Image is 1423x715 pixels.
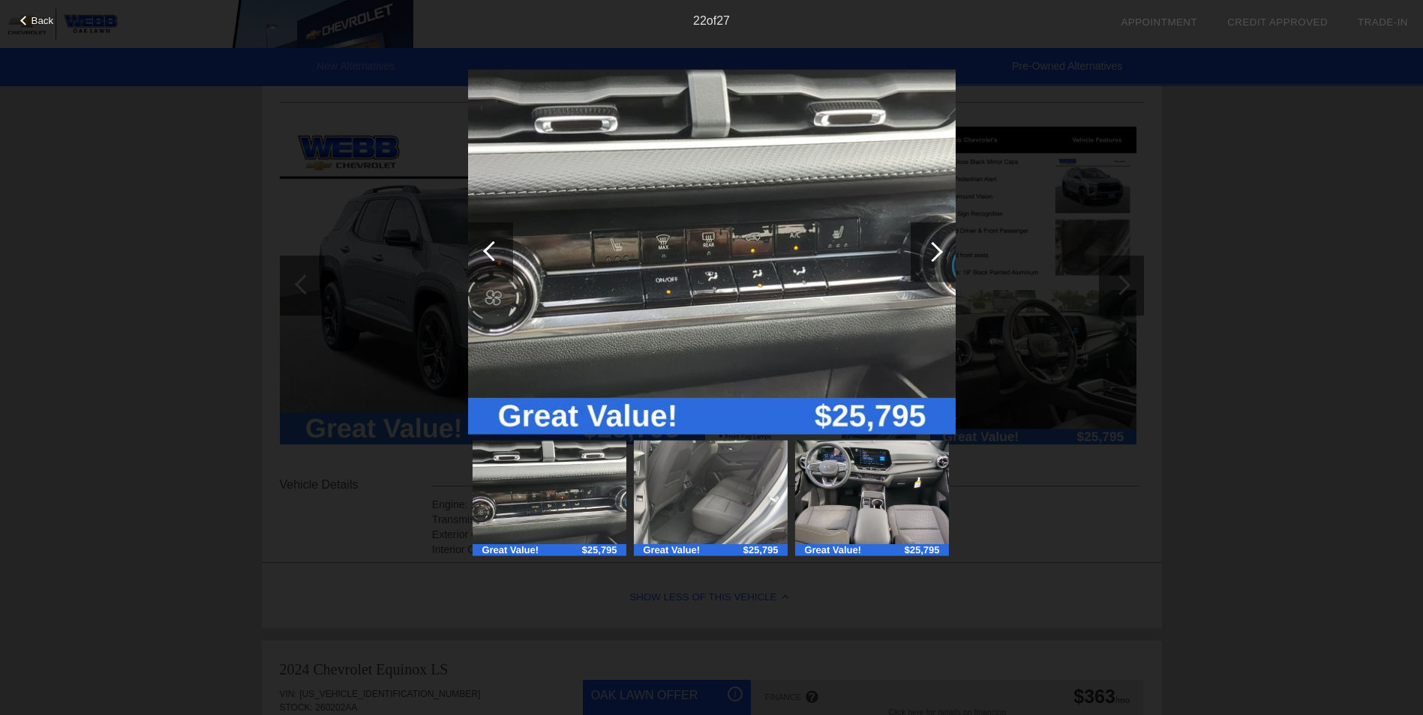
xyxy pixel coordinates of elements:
[1358,16,1408,28] a: Trade-In
[794,441,948,556] img: 354a9c36-5a88-4441-8d2d-8796fe98db99.jpg
[1227,16,1328,28] a: Credit Approved
[472,441,626,556] img: 4a22c81c-03b0-4e57-9aa3-97c1d79bd553.jpg
[633,441,787,556] img: 54b54bf4-5e68-484f-882e-ae764c2b6c85.jpg
[32,15,54,26] span: Back
[468,69,956,435] img: 4a22c81c-03b0-4e57-9aa3-97c1d79bd553.jpg
[716,14,730,27] span: 27
[1121,16,1197,28] a: Appointment
[693,14,707,27] span: 22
